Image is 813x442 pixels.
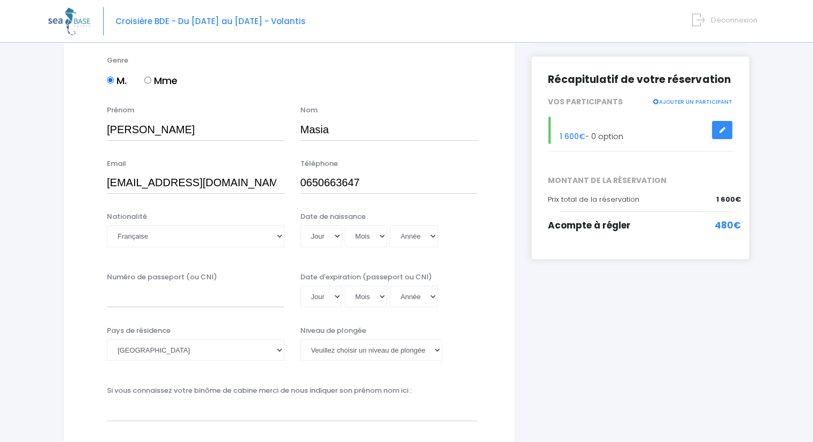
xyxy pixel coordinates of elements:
[107,105,134,116] label: Prénom
[300,158,338,169] label: Téléphone
[115,16,306,27] span: Croisière BDE - Du [DATE] au [DATE] - Volantis
[560,131,585,142] span: 1 600€
[548,194,639,204] span: Prix total de la réservation
[540,175,741,186] span: MONTANT DE LA RÉSERVATION
[540,117,741,144] div: - 0 option
[300,211,366,222] label: Date de naissance
[107,211,147,222] label: Nationalité
[107,77,114,83] input: M.
[107,73,127,88] label: M.
[540,96,741,108] div: VOS PARTICIPANTS
[107,385,412,396] label: Si vous connaissez votre binôme de cabine merci de nous indiquer son prénom nom ici :
[107,325,171,336] label: Pays de résidence
[107,272,217,283] label: Numéro de passeport (ou CNI)
[300,325,366,336] label: Niveau de plongée
[107,55,128,66] label: Genre
[652,96,732,106] a: AJOUTER UN PARTICIPANT
[144,77,151,83] input: Mme
[144,73,177,88] label: Mme
[548,219,631,232] span: Acompte à régler
[300,105,318,116] label: Nom
[716,194,741,205] span: 1 600€
[711,15,757,25] span: Déconnexion
[715,219,741,233] span: 480€
[548,73,733,86] h2: Récapitulatif de votre réservation
[107,158,126,169] label: Email
[300,272,432,283] label: Date d'expiration (passeport ou CNI)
